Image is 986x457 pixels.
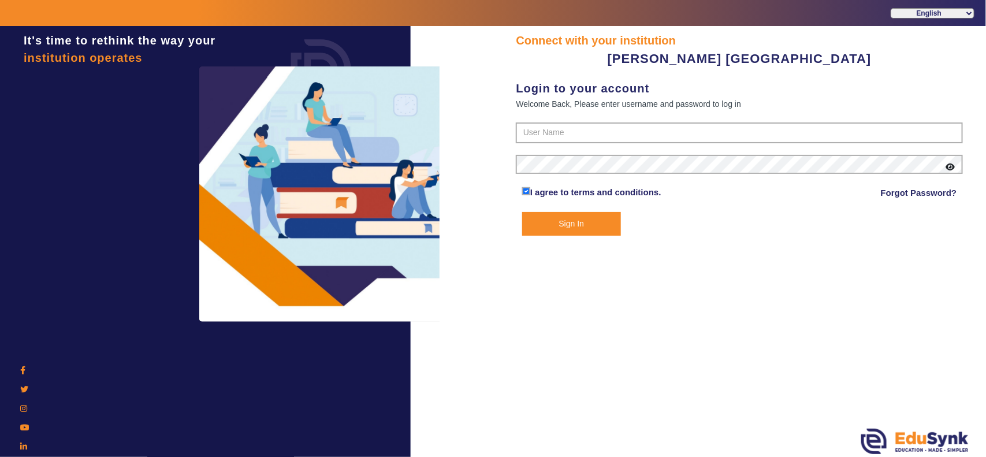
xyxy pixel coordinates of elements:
[530,187,661,197] a: I agree to terms and conditions.
[861,429,969,454] img: edusynk.png
[516,49,963,68] div: [PERSON_NAME] [GEOGRAPHIC_DATA]
[278,26,364,113] img: login.png
[516,97,963,111] div: Welcome Back, Please enter username and password to log in
[24,51,143,64] span: institution operates
[516,122,963,143] input: User Name
[24,34,215,47] span: It's time to rethink the way your
[522,212,621,236] button: Sign In
[516,80,963,97] div: Login to your account
[881,186,957,200] a: Forgot Password?
[199,66,442,322] img: login3.png
[516,32,963,49] div: Connect with your institution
